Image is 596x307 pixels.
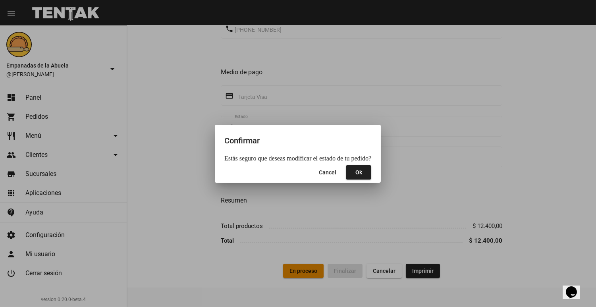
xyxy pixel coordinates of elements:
span: Cancel [319,169,337,176]
button: Close dialog [313,165,343,180]
span: Ok [355,169,362,176]
h2: Confirmar [224,134,371,147]
iframe: chat widget [563,275,588,299]
button: Close dialog [346,165,372,180]
mat-dialog-content: Estás seguro que deseas modificar el estado de tu pedido? [215,155,381,162]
